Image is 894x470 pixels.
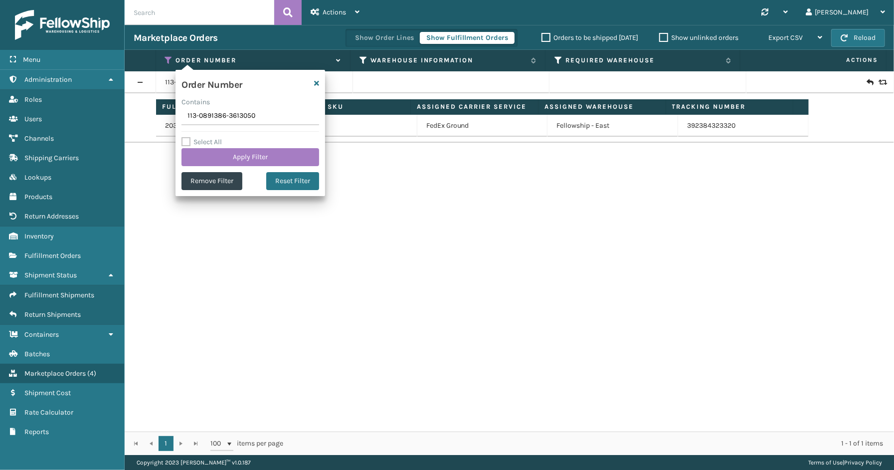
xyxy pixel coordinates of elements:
[672,102,787,111] label: Tracking Number
[768,33,803,42] span: Export CSV
[24,193,52,201] span: Products
[349,32,420,44] button: Show Order Lines
[24,389,71,397] span: Shipment Cost
[417,102,532,111] label: Assigned Carrier Service
[24,271,77,279] span: Shipment Status
[808,455,882,470] div: |
[297,439,883,449] div: 1 - 1 of 1 items
[24,310,81,319] span: Return Shipments
[24,95,42,104] span: Roles
[24,173,51,182] span: Lookups
[210,439,225,449] span: 100
[24,291,94,299] span: Fulfillment Shipments
[24,232,54,240] span: Inventory
[831,29,885,47] button: Reload
[181,138,222,146] label: Select All
[547,115,678,137] td: Fellowship - East
[24,408,73,417] span: Rate Calculator
[24,350,50,358] span: Batches
[15,10,110,40] img: logo
[290,102,405,111] label: Product SKU
[541,33,638,42] label: Orders to be shipped [DATE]
[24,212,79,221] span: Return Addresses
[24,251,81,260] span: Fulfillment Orders
[162,102,277,111] label: Fulfillment Order ID
[24,428,49,436] span: Reports
[659,33,738,42] label: Show unlinked orders
[165,77,233,87] a: 113-0891386-3613050
[181,172,242,190] button: Remove Filter
[87,369,96,378] span: ( 4 )
[24,154,79,162] span: Shipping Carriers
[181,76,242,91] h4: Order Number
[159,436,174,451] a: 1
[417,115,548,137] td: FedEx Ground
[165,121,193,131] a: 2033068
[181,148,319,166] button: Apply Filter
[287,115,417,137] td: CEL8TXL
[266,172,319,190] button: Reset Filter
[565,56,721,65] label: Required Warehouse
[181,107,319,125] input: Type the text you wish to filter on
[24,369,86,378] span: Marketplace Orders
[210,436,283,451] span: items per page
[181,97,210,107] label: Contains
[808,459,843,466] a: Terms of Use
[24,134,54,143] span: Channels
[844,459,882,466] a: Privacy Policy
[867,77,873,87] i: Create Return Label
[23,55,40,64] span: Menu
[24,75,72,84] span: Administration
[176,56,331,65] label: Order Number
[743,52,884,68] span: Actions
[420,32,515,44] button: Show Fulfillment Orders
[879,79,885,86] i: Replace
[134,32,217,44] h3: Marketplace Orders
[323,8,346,16] span: Actions
[137,455,251,470] p: Copyright 2023 [PERSON_NAME]™ v 1.0.187
[544,102,660,111] label: Assigned Warehouse
[370,56,526,65] label: Warehouse Information
[24,330,59,339] span: Containers
[687,121,735,130] a: 392384323320
[24,115,42,123] span: Users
